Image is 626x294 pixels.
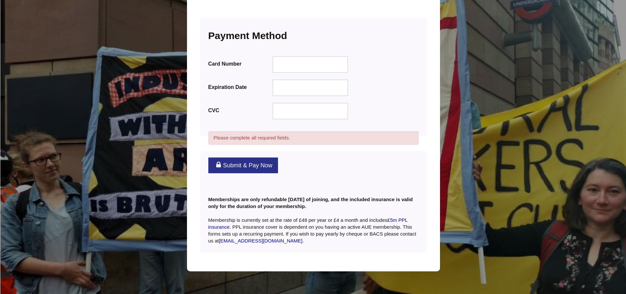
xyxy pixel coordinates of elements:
[208,197,413,209] b: Memberships are only refundable [DATE] of joining, and the included insurance is valid only for t...
[277,107,344,115] iframe: Secure CVC input frame
[277,61,344,68] iframe: Secure card number input frame
[219,238,302,243] a: [EMAIL_ADDRESS][DOMAIN_NAME]
[208,217,407,230] a: £5m PPL insurance
[208,59,271,68] label: Card Number
[208,106,271,115] label: CVC
[208,131,419,145] div: Please complete all required fields.
[208,157,278,173] a: Submit & Pay Now
[208,217,416,243] span: Membership is currently set at the rate of £48 per year or £4 a month and includes . PPL insuranc...
[208,83,271,92] label: Expiration Date
[277,84,344,92] iframe: Secure expiration date input frame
